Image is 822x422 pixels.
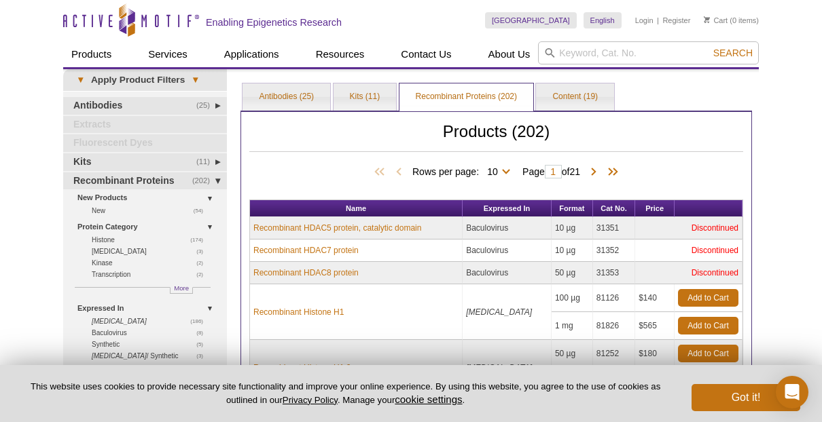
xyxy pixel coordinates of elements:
[552,239,593,262] td: 10 µg
[243,83,330,111] a: Antibodies (25)
[206,16,342,28] h2: Enabling Epigenetics Research
[170,287,193,294] a: More
[196,269,211,280] span: (2)
[77,301,219,315] a: Expressed In
[190,234,211,246] span: (174)
[709,47,757,59] button: Search
[412,164,516,178] span: Rows per page:
[593,200,635,217] th: Cat No.
[635,217,743,239] td: Discontinued
[678,317,738,334] a: Add to Cart
[63,172,227,190] a: (202)Recombinant Proteins
[552,217,593,239] td: 10 µg
[678,345,738,362] a: Add to Cart
[190,315,211,327] span: (186)
[196,339,211,350] span: (5)
[662,16,690,25] a: Register
[372,166,392,179] span: First Page
[552,262,593,284] td: 50 µg
[92,318,147,325] i: [MEDICAL_DATA]
[593,262,635,284] td: 31353
[584,12,622,28] a: English
[392,166,406,179] span: Previous Page
[92,246,211,257] a: (3)[MEDICAL_DATA]
[552,312,593,340] td: 1 mg
[92,234,211,246] a: (174)Histone
[569,166,580,177] span: 21
[593,312,635,340] td: 81826
[253,306,344,318] a: Recombinant Histone H1
[22,381,669,406] p: This website uses cookies to provide necessary site functionality and improve your online experie...
[283,395,338,405] a: Privacy Policy
[63,153,227,171] a: (11)Kits
[92,352,147,360] i: [MEDICAL_DATA]
[776,376,808,408] div: Open Intercom Messenger
[92,339,211,350] a: (5)Synthetic
[593,284,635,312] td: 81126
[692,384,800,411] button: Got it!
[393,41,459,67] a: Contact Us
[77,220,219,234] a: Protein Category
[174,282,189,294] span: More
[463,200,552,217] th: Expressed In
[63,41,120,67] a: Products
[480,41,539,67] a: About Us
[63,69,227,91] a: ▾Apply Product Filters▾
[196,257,211,269] span: (2)
[552,340,593,368] td: 50 µg
[538,41,759,64] input: Keyword, Cat. No.
[92,269,211,280] a: (2)Transcription
[250,200,463,217] th: Name
[92,315,211,327] a: (186) [MEDICAL_DATA]
[77,191,219,205] a: New Products
[704,16,710,23] img: Your Cart
[63,134,227,152] a: Fluorescent Dyes
[635,239,743,262] td: Discontinued
[216,41,287,67] a: Applications
[196,153,217,171] span: (11)
[466,363,532,372] i: [MEDICAL_DATA]
[92,350,211,362] a: (3) [MEDICAL_DATA]/ Synthetic
[196,246,211,257] span: (3)
[593,217,635,239] td: 31351
[657,12,659,28] li: |
[308,41,373,67] a: Resources
[678,289,738,307] a: Add to Cart
[194,205,211,216] span: (54)
[196,97,217,115] span: (25)
[70,74,91,86] span: ▾
[587,166,601,179] span: Next Page
[253,244,359,256] a: Recombinant HDAC7 protein
[635,16,654,25] a: Login
[399,83,533,111] a: Recombinant Proteins (202)
[253,222,421,234] a: Recombinant HDAC5 protein, catalytic domain
[516,165,587,178] span: Page of
[635,200,675,217] th: Price
[463,239,552,262] td: Baculovirus
[485,12,577,28] a: [GEOGRAPHIC_DATA]
[552,284,593,312] td: 100 µg
[192,172,217,190] span: (202)
[635,312,675,340] td: $565
[704,16,728,25] a: Cart
[395,394,462,405] button: cookie settings
[196,350,211,362] span: (3)
[635,262,743,284] td: Discontinued
[601,166,621,179] span: Last Page
[463,262,552,284] td: Baculovirus
[635,340,675,368] td: $180
[334,83,397,111] a: Kits (11)
[92,205,211,216] a: (54)New
[63,116,227,134] a: Extracts
[552,200,593,217] th: Format
[463,217,552,239] td: Baculovirus
[593,239,635,262] td: 31352
[253,267,359,279] a: Recombinant HDAC8 protein
[63,97,227,115] a: (25)Antibodies
[593,340,635,368] td: 81252
[92,327,211,339] a: (8)Baculovirus
[140,41,196,67] a: Services
[466,307,532,317] i: [MEDICAL_DATA]
[196,327,211,339] span: (8)
[185,74,206,86] span: ▾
